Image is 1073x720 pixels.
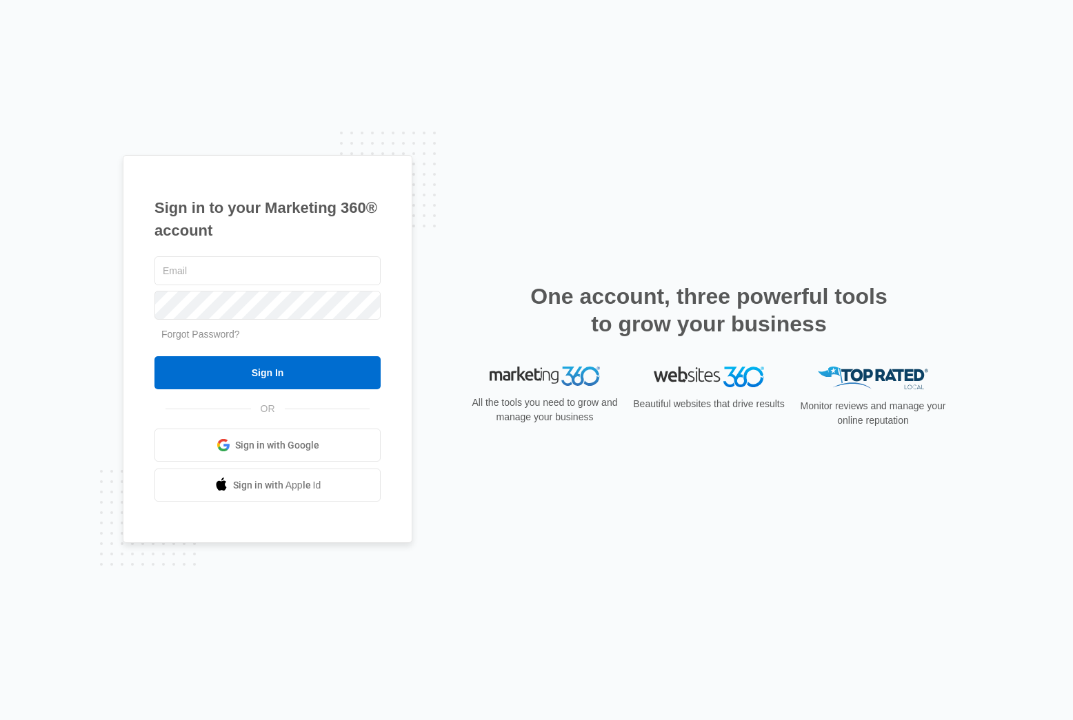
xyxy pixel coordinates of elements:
[526,282,892,338] h2: One account, three powerful tools to grow your business
[251,402,285,416] span: OR
[154,256,381,285] input: Email
[154,196,381,242] h1: Sign in to your Marketing 360® account
[818,367,928,389] img: Top Rated Local
[654,367,764,387] img: Websites 360
[235,438,319,453] span: Sign in with Google
[233,478,321,493] span: Sign in with Apple Id
[161,329,240,340] a: Forgot Password?
[154,356,381,389] input: Sign In
[154,469,381,502] a: Sign in with Apple Id
[796,399,950,428] p: Monitor reviews and manage your online reputation
[632,397,786,411] p: Beautiful websites that drive results
[154,429,381,462] a: Sign in with Google
[468,395,622,424] p: All the tools you need to grow and manage your business
[490,367,600,386] img: Marketing 360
